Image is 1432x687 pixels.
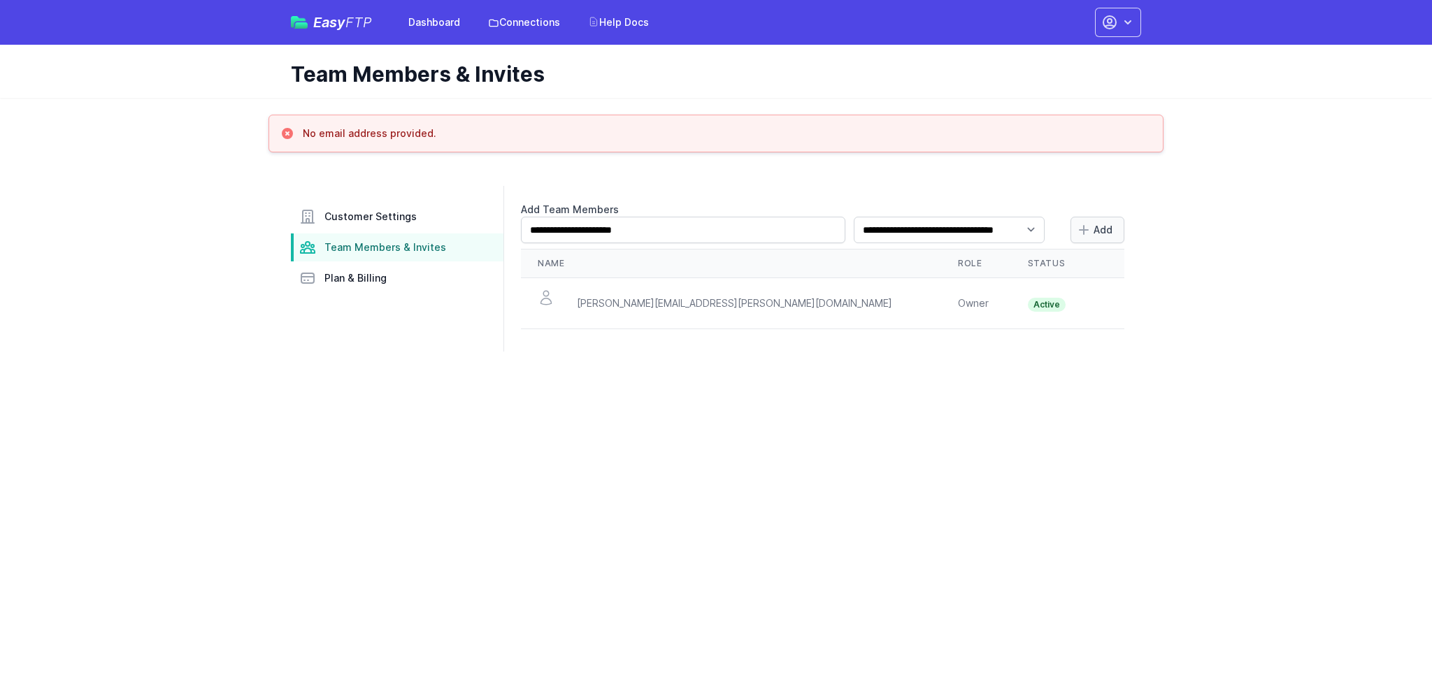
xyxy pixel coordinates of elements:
[291,264,503,292] a: Plan & Billing
[303,126,436,140] h3: No email address provided.
[400,10,468,35] a: Dashboard
[580,10,657,35] a: Help Docs
[324,210,417,224] span: Customer Settings
[291,203,503,231] a: Customer Settings
[577,296,892,310] div: [PERSON_NAME][EMAIL_ADDRESS][PERSON_NAME][DOMAIN_NAME]
[941,250,1011,278] th: Role
[1071,217,1124,243] button: Add
[324,271,387,285] span: Plan & Billing
[1362,617,1415,670] iframe: Drift Widget Chat Controller
[291,62,1130,87] h1: Team Members & Invites
[313,15,372,29] span: Easy
[291,233,503,261] a: Team Members & Invites
[291,16,308,29] img: easyftp_logo.png
[1028,298,1066,312] span: Active
[480,10,568,35] a: Connections
[521,250,941,278] th: Name
[345,14,372,31] span: FTP
[1011,250,1088,278] th: Status
[1094,223,1112,237] span: Add
[291,15,372,29] a: EasyFTP
[941,278,1011,329] td: Owner
[521,203,1124,217] label: Add Team Members
[324,240,446,254] span: Team Members & Invites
